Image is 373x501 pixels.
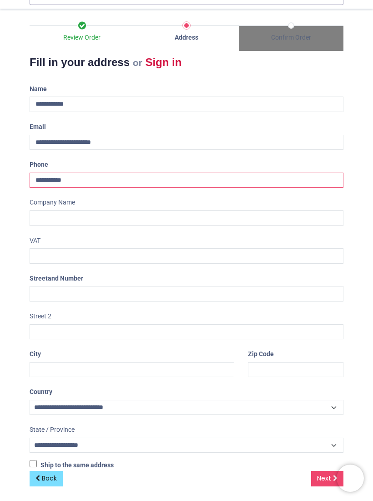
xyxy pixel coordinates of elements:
[134,33,239,42] div: Address
[30,82,47,97] label: Name
[30,233,40,249] label: VAT
[30,384,52,400] label: Country
[239,33,343,42] div: Confirm Order
[133,57,142,68] small: or
[145,56,181,68] a: Sign in
[42,474,57,483] span: Back
[30,157,48,173] label: Phone
[30,347,41,362] label: City
[30,422,75,438] label: State / Province
[30,460,114,470] label: Ship to the same address
[311,471,343,486] a: Next
[48,275,83,282] span: and Number
[248,347,274,362] label: Zip Code
[30,271,83,286] label: Street
[30,460,37,467] input: Ship to the same address
[30,309,51,324] label: Street 2
[30,119,46,135] label: Email
[337,465,364,492] iframe: Brevo live chat
[30,56,130,68] span: Fill in your address
[317,474,331,483] span: Next
[30,195,75,210] label: Company Name
[30,471,63,486] a: Back
[30,33,134,42] div: Review Order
